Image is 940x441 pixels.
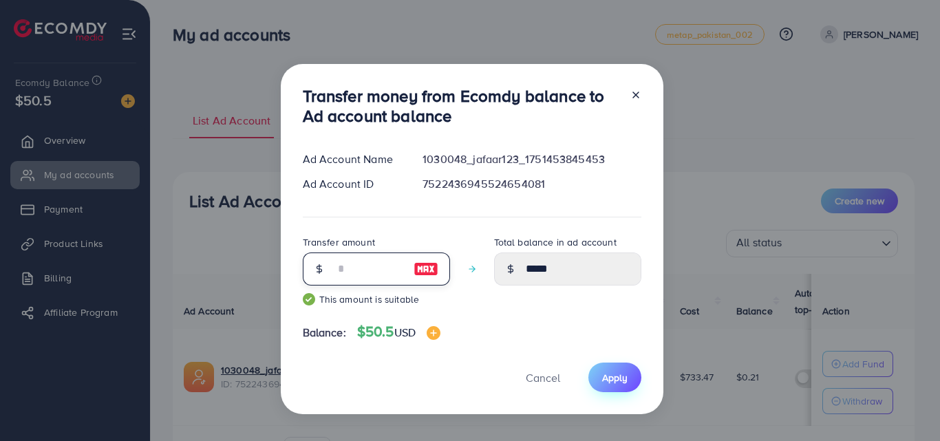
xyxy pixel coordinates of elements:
[394,325,416,340] span: USD
[303,325,346,341] span: Balance:
[602,371,628,385] span: Apply
[303,235,375,249] label: Transfer amount
[588,363,641,392] button: Apply
[509,363,577,392] button: Cancel
[292,151,412,167] div: Ad Account Name
[303,86,619,126] h3: Transfer money from Ecomdy balance to Ad account balance
[414,261,438,277] img: image
[526,370,560,385] span: Cancel
[427,326,440,340] img: image
[412,176,652,192] div: 7522436945524654081
[494,235,617,249] label: Total balance in ad account
[357,323,440,341] h4: $50.5
[303,293,315,305] img: guide
[303,292,450,306] small: This amount is suitable
[882,379,930,431] iframe: Chat
[292,176,412,192] div: Ad Account ID
[412,151,652,167] div: 1030048_jafaar123_1751453845453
